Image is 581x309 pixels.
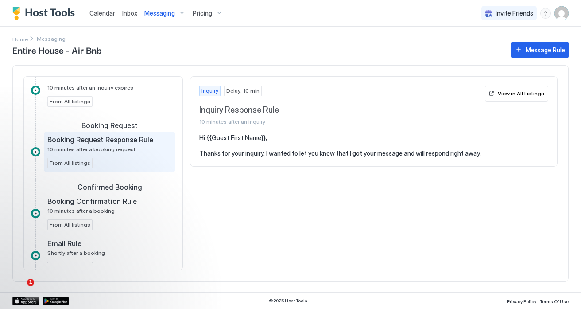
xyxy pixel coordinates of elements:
[50,221,90,229] span: From All listings
[526,45,565,55] div: Message Rule
[498,90,544,98] div: View in All Listings
[47,146,136,153] span: 10 minutes after a booking request
[37,35,66,42] span: Breadcrumb
[77,183,142,192] span: Confirmed Booking
[199,134,548,157] pre: Hi {{Guest First Name}}, Thanks for your inquiry, I wanted to let you know that I got your messag...
[47,84,133,91] span: 10 minutes after an inquiry expires
[7,223,184,285] iframe: Intercom notifications message
[554,6,569,20] div: User profile
[12,36,28,43] span: Home
[50,98,90,106] span: From All listings
[89,9,115,17] span: Calendar
[89,8,115,18] a: Calendar
[496,9,533,17] span: Invite Friends
[50,159,90,167] span: From All listings
[485,86,548,102] button: View in All Listings
[199,118,481,125] span: 10 minutes after an inquiry
[201,87,218,95] span: Inquiry
[9,279,30,300] iframe: Intercom live chat
[226,87,260,95] span: Delay: 10 min
[12,297,39,305] a: App Store
[81,121,138,130] span: Booking Request
[507,299,536,304] span: Privacy Policy
[511,42,569,58] button: Message Rule
[122,8,137,18] a: Inbox
[27,279,34,286] span: 1
[199,105,481,115] span: Inquiry Response Rule
[193,9,212,17] span: Pricing
[12,34,28,43] div: Breadcrumb
[144,9,175,17] span: Messaging
[269,298,307,304] span: © 2025 Host Tools
[540,299,569,304] span: Terms Of Use
[43,297,69,305] a: Google Play Store
[47,135,153,144] span: Booking Request Response Rule
[122,9,137,17] span: Inbox
[12,34,28,43] a: Home
[12,43,503,56] span: Entire House - Air Bnb
[507,296,536,305] a: Privacy Policy
[47,207,115,214] span: 10 minutes after a booking
[540,296,569,305] a: Terms Of Use
[540,8,551,19] div: menu
[12,7,79,20] a: Host Tools Logo
[47,197,137,206] span: Booking Confirmation Rule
